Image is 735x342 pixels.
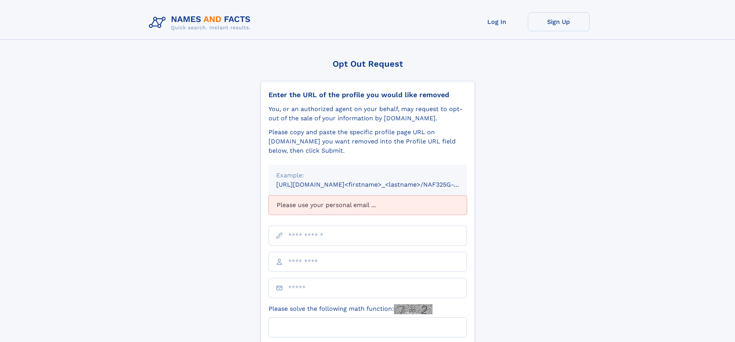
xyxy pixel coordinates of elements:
div: Example: [276,171,459,180]
a: Sign Up [528,12,590,31]
div: Opt Out Request [260,59,475,69]
a: Log In [466,12,528,31]
img: Logo Names and Facts [146,12,257,33]
small: [URL][DOMAIN_NAME]<firstname>_<lastname>/NAF325G-xxxxxxxx [276,181,482,188]
div: Please use your personal email ... [269,195,467,215]
div: You, or an authorized agent on your behalf, may request to opt-out of the sale of your informatio... [269,104,467,123]
div: Enter the URL of the profile you would like removed [269,91,467,99]
label: Please solve the following math function: [269,304,433,314]
div: Please copy and paste the specific profile page URL on [DOMAIN_NAME] you want removed into the Pr... [269,128,467,155]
